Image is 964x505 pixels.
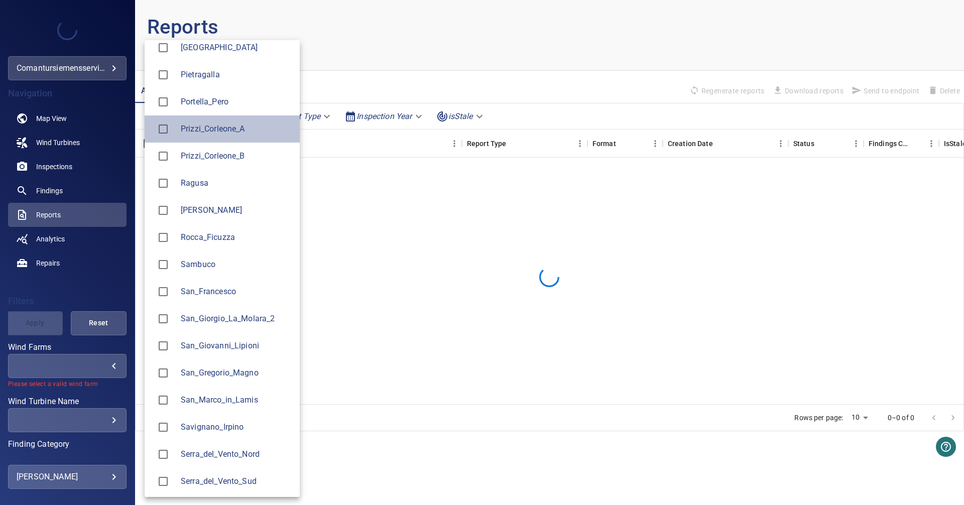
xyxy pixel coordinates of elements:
[181,204,292,216] div: Wind Farms Ricigliano
[153,308,174,329] span: San_Giorgio_La_Molara_2
[181,394,292,406] div: Wind Farms San_Marco_in_Lamis
[181,42,292,54] div: Wind Farms Palermo
[153,281,174,302] span: San_Francesco
[181,313,292,325] div: Wind Farms San_Giorgio_La_Molara_2
[181,123,292,135] span: Prizzi_Corleone_A
[153,335,174,356] span: San_Giovanni_Lipioni
[153,227,174,248] span: Rocca_Ficuzza
[181,177,292,189] div: Wind Farms Ragusa
[181,340,292,352] div: Wind Farms San_Giovanni_Lipioni
[153,118,174,140] span: Prizzi_Corleone_A
[181,42,292,54] span: [GEOGRAPHIC_DATA]
[181,96,292,108] div: Wind Farms Portella_Pero
[181,286,292,298] div: Wind Farms San_Francesco
[153,362,174,384] span: San_Gregorio_Magno
[181,69,292,81] div: Wind Farms Pietragalla
[181,475,292,487] div: Wind Farms Serra_del_Vento_Sud
[181,231,292,243] span: Rocca_Ficuzza
[181,367,292,379] div: Wind Farms San_Gregorio_Magno
[153,390,174,411] span: San_Marco_in_Lamis
[181,177,292,189] span: Ragusa
[181,421,292,433] div: Wind Farms Savignano_Irpino
[181,394,292,406] span: San_Marco_in_Lamis
[181,259,292,271] div: Wind Farms Sambuco
[153,91,174,112] span: Portella_Pero
[153,146,174,167] span: Prizzi_Corleone_B
[181,448,292,460] span: Serra_del_Vento_Nord
[181,313,292,325] span: San_Giorgio_La_Molara_2
[181,150,292,162] div: Wind Farms Prizzi_Corleone_B
[181,96,292,108] span: Portella_Pero
[181,367,292,379] span: San_Gregorio_Magno
[153,173,174,194] span: Ragusa
[181,150,292,162] span: Prizzi_Corleone_B
[153,37,174,58] span: Palermo
[181,475,292,487] span: Serra_del_Vento_Sud
[153,64,174,85] span: Pietragalla
[181,123,292,135] div: Wind Farms Prizzi_Corleone_A
[153,417,174,438] span: Savignano_Irpino
[153,444,174,465] span: Serra_del_Vento_Nord
[181,286,292,298] span: San_Francesco
[181,421,292,433] span: Savignano_Irpino
[181,204,292,216] span: [PERSON_NAME]
[181,448,292,460] div: Wind Farms Serra_del_Vento_Nord
[153,200,174,221] span: Ricigliano
[181,69,292,81] span: Pietragalla
[153,254,174,275] span: Sambuco
[153,471,174,492] span: Serra_del_Vento_Sud
[181,259,292,271] span: Sambuco
[181,231,292,243] div: Wind Farms Rocca_Ficuzza
[181,340,292,352] span: San_Giovanni_Lipioni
